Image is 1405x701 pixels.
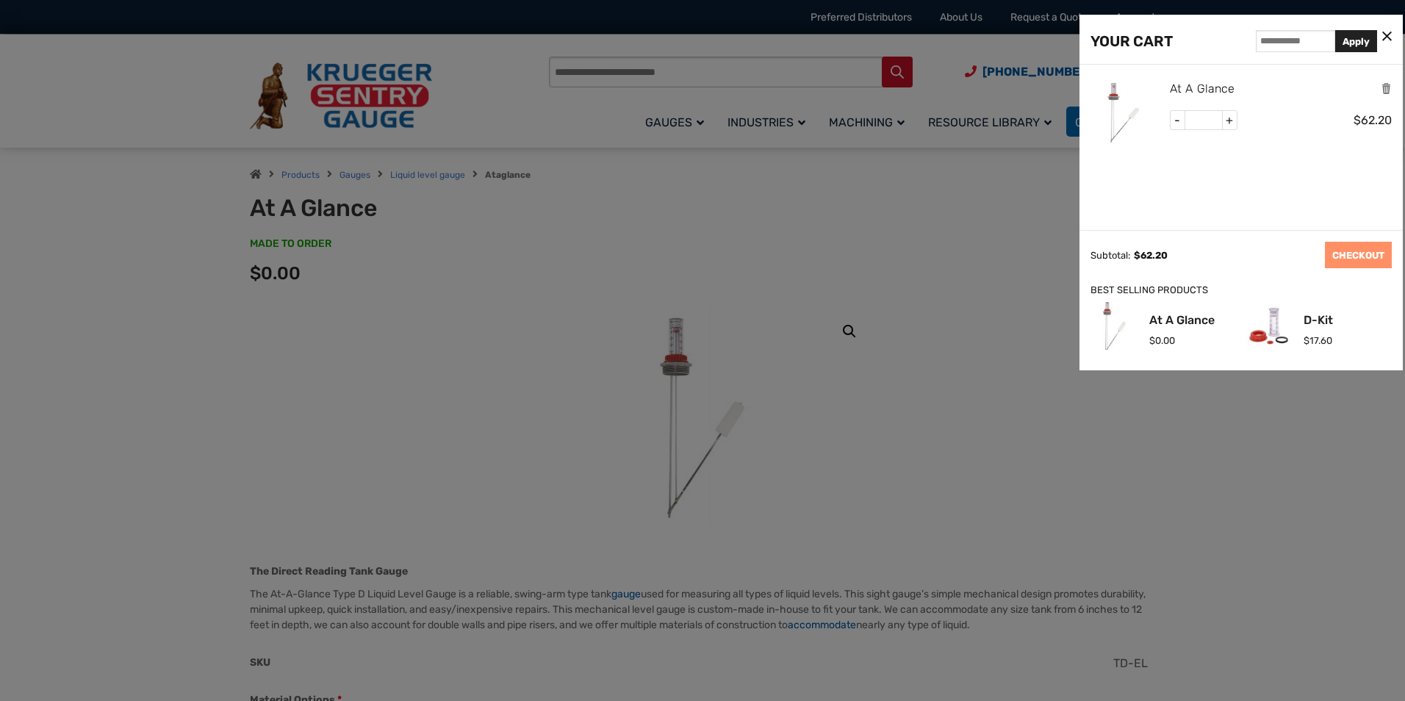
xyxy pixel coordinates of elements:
[1149,335,1175,346] span: 0.00
[1090,79,1157,145] img: At A Glance
[1304,314,1333,326] a: D-Kit
[1381,82,1392,96] a: Remove this item
[1134,250,1140,261] span: $
[1354,113,1361,127] span: $
[1149,335,1155,346] span: $
[1354,113,1392,127] span: 62.20
[1304,335,1309,346] span: $
[1325,242,1392,268] a: CHECKOUT
[1090,283,1392,298] div: BEST SELLING PRODUCTS
[1090,250,1130,261] div: Subtotal:
[1304,335,1332,346] span: 17.60
[1170,79,1235,98] a: At A Glance
[1149,314,1215,326] a: At A Glance
[1090,29,1173,53] div: YOUR CART
[1335,30,1377,52] button: Apply
[1134,250,1168,261] span: 62.20
[1222,111,1237,130] span: +
[1171,111,1185,130] span: -
[1245,302,1293,350] img: D-Kit
[1090,302,1138,350] img: At A Glance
